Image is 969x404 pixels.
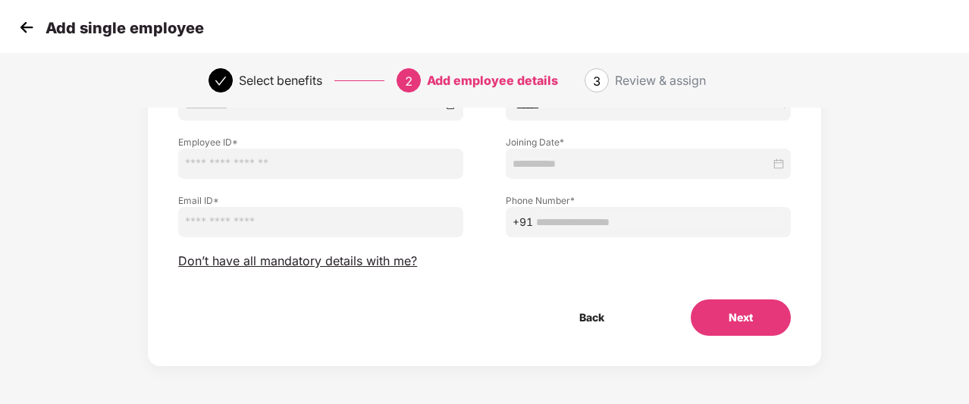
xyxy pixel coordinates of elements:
[691,299,791,336] button: Next
[506,136,791,149] label: Joining Date
[615,68,706,92] div: Review & assign
[541,299,642,336] button: Back
[427,68,558,92] div: Add employee details
[45,19,204,37] p: Add single employee
[513,214,533,230] span: +91
[215,75,227,87] span: check
[506,194,791,207] label: Phone Number
[178,253,417,269] span: Don’t have all mandatory details with me?
[405,74,412,89] span: 2
[593,74,601,89] span: 3
[178,136,463,149] label: Employee ID
[15,16,38,39] img: svg+xml;base64,PHN2ZyB4bWxucz0iaHR0cDovL3d3dy53My5vcmcvMjAwMC9zdmciIHdpZHRoPSIzMCIgaGVpZ2h0PSIzMC...
[178,194,463,207] label: Email ID
[239,68,322,92] div: Select benefits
